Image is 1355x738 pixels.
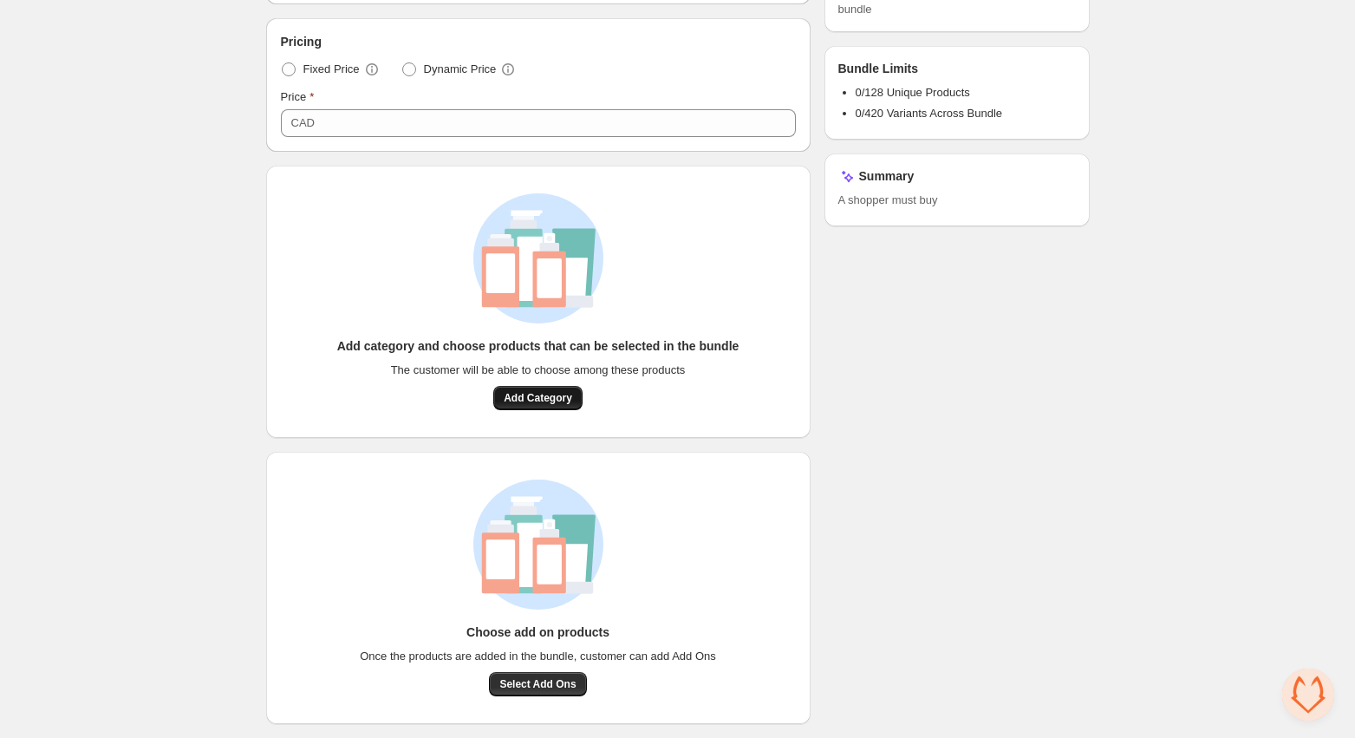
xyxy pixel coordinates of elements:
[337,337,739,355] h3: Add category and choose products that can be selected in the bundle
[489,672,586,696] button: Select Add Ons
[391,362,686,379] span: The customer will be able to choose among these products
[856,86,970,99] span: 0/128 Unique Products
[424,61,497,78] span: Dynamic Price
[493,386,583,410] button: Add Category
[838,60,919,77] h3: Bundle Limits
[1282,669,1334,721] a: Open chat
[856,107,1003,120] span: 0/420 Variants Across Bundle
[838,192,1076,209] span: A shopper must buy
[281,33,322,50] span: Pricing
[291,114,315,132] div: CAD
[303,61,360,78] span: Fixed Price
[360,648,716,665] span: Once the products are added in the bundle, customer can add Add Ons
[504,391,572,405] span: Add Category
[859,167,915,185] h3: Summary
[466,624,609,641] h3: Choose add on products
[499,677,576,691] span: Select Add Ons
[281,88,315,106] label: Price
